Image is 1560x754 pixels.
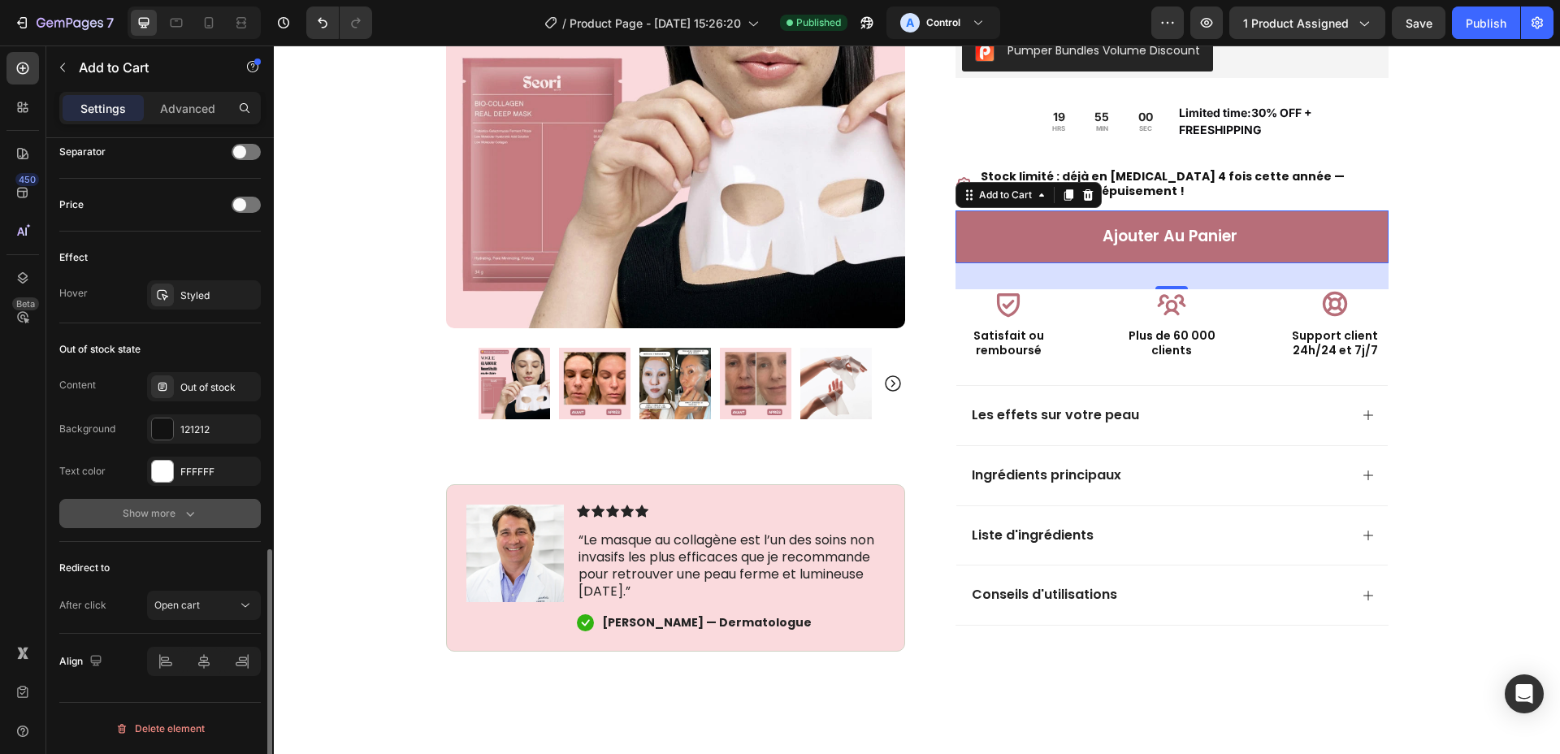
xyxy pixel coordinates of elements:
[1505,674,1544,713] div: Open Intercom Messenger
[180,288,257,303] div: Styled
[59,651,106,673] div: Align
[306,6,372,39] div: Undo/Redo
[698,482,820,499] p: Liste d'ingrédients
[778,64,791,79] div: 19
[1466,15,1506,32] div: Publish
[180,465,257,479] div: FFFFFF
[115,719,205,739] div: Delete element
[886,6,1000,39] button: AControl
[59,716,261,742] button: Delete element
[829,181,964,201] div: Ajouter au panier
[59,378,96,392] div: Content
[683,283,786,312] p: Satisfait ou remboursé
[59,286,88,301] div: Hover
[59,561,110,575] div: Redirect to
[1010,283,1113,312] p: Support client 24h/24 et 7j/7
[796,15,841,30] span: Published
[1406,16,1432,30] span: Save
[6,6,121,39] button: 7
[15,173,39,186] div: 450
[160,100,215,117] p: Advanced
[59,197,84,212] div: Price
[682,165,1115,218] button: Ajouter au panier
[698,422,847,439] p: Ingrédients principaux
[59,422,115,436] div: Background
[59,342,141,357] div: Out of stock state
[906,15,914,31] p: A
[905,58,1113,93] p: Limited time:30% OFF + FREESHIPPING
[80,100,126,117] p: Settings
[180,422,257,437] div: 121212
[123,505,198,522] div: Show more
[570,15,741,32] span: Product Page - [DATE] 15:26:20
[154,599,200,611] span: Open cart
[821,64,835,79] div: 55
[864,64,879,79] div: 00
[59,145,106,159] div: Separator
[1243,15,1349,32] span: 1 product assigned
[59,598,106,613] div: After click
[59,464,106,479] div: Text color
[79,58,217,77] p: Add to Cart
[562,15,566,32] span: /
[1452,6,1520,39] button: Publish
[328,569,538,583] p: [PERSON_NAME] — Dermatologue
[609,328,629,348] button: Carousel Next Arrow
[12,297,39,310] div: Beta
[305,487,609,554] p: “Le masque au collagène est l’un des soins non invasifs les plus efficaces que je recommande pour...
[778,79,791,87] p: HRS
[850,708,1023,752] img: gempages_582655622105793368-782fd2dd-5318-496e-8422-2f16e01c858a.png
[698,362,865,379] p: Les effets sur votre peau
[59,250,88,265] div: Effect
[274,45,1560,754] iframe: Design area
[1229,6,1385,39] button: 1 product assigned
[59,499,261,528] button: Show more
[821,79,835,87] p: MIN
[702,142,761,157] div: Add to Cart
[847,283,950,312] p: Plus de 60 000 clients
[147,591,261,620] button: Open cart
[180,380,257,395] div: Out of stock
[864,79,879,87] p: SEC
[1392,6,1445,39] button: Save
[106,13,114,32] p: 7
[707,123,1071,154] strong: Stock limité : déjà en [MEDICAL_DATA] 4 fois cette année — commandez avant épuisement !
[926,15,960,31] h3: Control
[698,541,843,558] p: Conseils d'utilisations
[193,459,290,557] img: gempages_582655622105793368-293ea91a-47b3-402b-860c-e82bcd3b2768.png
